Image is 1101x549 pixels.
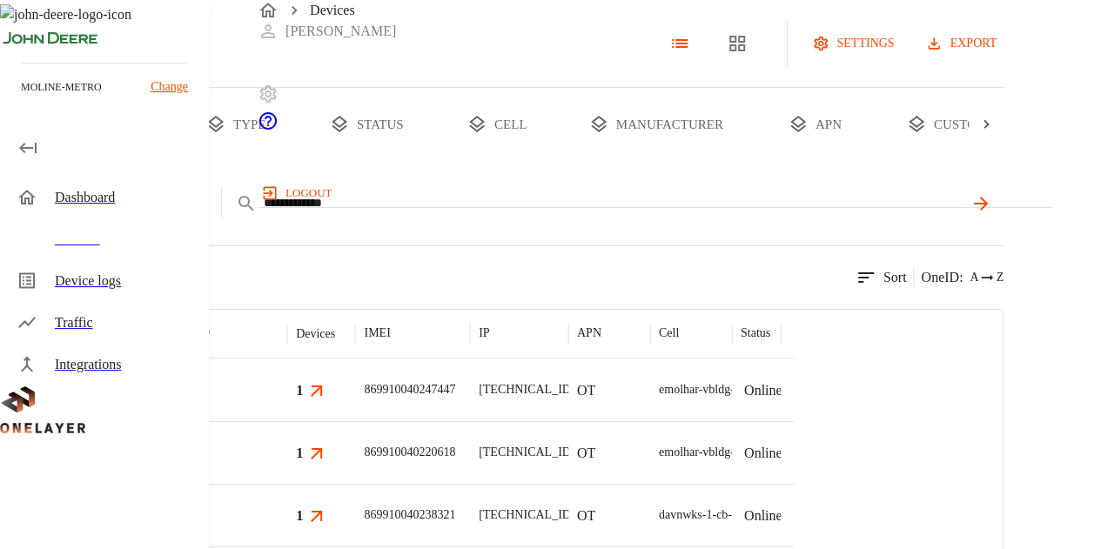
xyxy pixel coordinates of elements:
[921,267,963,288] p: OneID :
[744,443,782,464] p: Online
[577,443,595,464] p: OT
[296,327,335,341] div: Devices
[364,506,455,524] p: 869910040238321
[659,381,983,398] div: emolhar-vbldg-cb-us-eNB493830 #DH240725611::NOKIA::ASIB
[659,444,983,461] div: emolhar-vbldg-cb-us-eNB493830 #DH240725611::NOKIA::ASIB
[741,325,770,342] p: Status
[285,21,396,42] p: [PERSON_NAME]
[883,267,907,288] p: Sort
[258,119,279,134] a: onelayer-support
[258,119,279,134] span: Support Portal
[577,325,601,342] p: APN
[970,269,978,286] span: A
[479,444,574,461] p: [TECHNICAL_ID]
[479,325,489,342] p: IP
[659,383,823,396] span: emolhar-vbldg-cb-us-eNB493830
[479,381,574,398] p: [TECHNICAL_ID]
[258,179,1052,207] a: logout
[744,380,782,401] p: Online
[364,444,455,461] p: 869910040220618
[296,380,303,400] h3: 1
[659,325,679,342] p: Cell
[258,179,339,207] button: logout
[577,505,595,526] p: OT
[479,506,574,524] p: [TECHNICAL_ID]
[296,443,303,463] h3: 1
[364,325,390,342] p: IMEI
[577,380,595,401] p: OT
[659,445,823,459] span: emolhar-vbldg-cb-us-eNB493830
[744,505,782,526] p: Online
[364,381,455,398] p: 869910040247447
[659,508,806,521] span: davnwks-1-cb-us-eNB493850
[996,269,1004,286] span: Z
[296,505,303,526] h3: 1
